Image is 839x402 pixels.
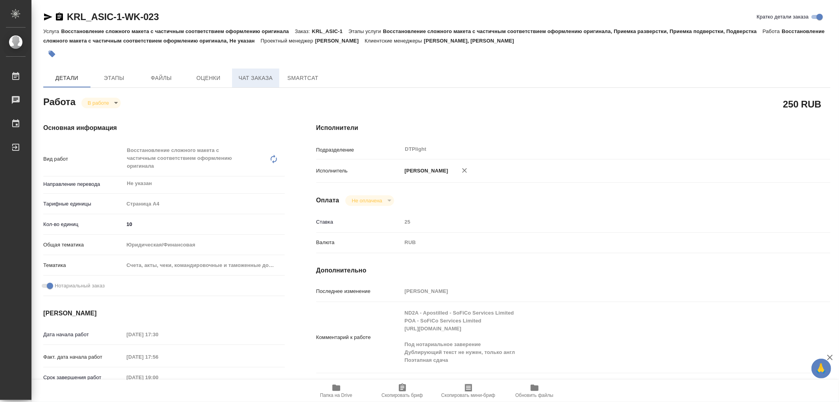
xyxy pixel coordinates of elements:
div: Страница А4 [124,197,285,211]
h2: Работа [43,94,76,108]
p: Срок завершения работ [43,374,124,382]
button: В работе [85,100,111,106]
span: Оценки [190,73,227,83]
p: Подразделение [316,146,402,154]
p: Комментарий к работе [316,333,402,341]
button: Удалить исполнителя [456,162,473,179]
p: Клиентские менеджеры [365,38,424,44]
button: Обновить файлы [502,380,568,402]
button: Не оплачена [349,197,384,204]
p: Восстановление сложного макета с частичным соответствием оформлению оригинала [61,28,295,34]
h4: Дополнительно [316,266,830,275]
p: [PERSON_NAME], [PERSON_NAME] [424,38,520,44]
span: Папка на Drive [320,393,352,398]
span: Этапы [95,73,133,83]
span: Нотариальный заказ [55,282,105,290]
input: Пустое поле [402,285,787,297]
div: Юридическая/Финансовая [124,238,285,252]
p: Кол-во единиц [43,220,124,228]
button: 🙏 [811,359,831,378]
h2: 250 RUB [783,97,821,111]
div: RUB [402,236,787,249]
p: Исполнитель [316,167,402,175]
p: Факт. дата начала работ [43,353,124,361]
a: KRL_ASIC-1-WK-023 [67,11,159,22]
p: Услуга [43,28,61,34]
span: Файлы [142,73,180,83]
p: Последнее изменение [316,287,402,295]
button: Добавить тэг [43,45,61,63]
p: Общая тематика [43,241,124,249]
p: [PERSON_NAME] [402,167,448,175]
button: Папка на Drive [303,380,369,402]
div: Счета, акты, чеки, командировочные и таможенные документы [124,259,285,272]
input: Пустое поле [124,329,193,340]
h4: [PERSON_NAME] [43,309,285,318]
p: Проектный менеджер [261,38,315,44]
input: Пустое поле [402,216,787,228]
button: Скопировать бриф [369,380,435,402]
span: SmartCat [284,73,322,83]
button: Скопировать ссылку [55,12,64,22]
p: Вид работ [43,155,124,163]
input: Пустое поле [124,372,193,383]
h4: Исполнители [316,123,830,133]
textarea: ND2A - Apostilled - SoFiCo Services Limited POA - SoFiCo Services Limited [URL][DOMAIN_NAME] Под ... [402,306,787,367]
div: В работе [345,195,394,206]
h4: Оплата [316,196,339,205]
span: Обновить файлы [515,393,553,398]
h4: Основная информация [43,123,285,133]
span: Чат заказа [237,73,275,83]
p: KRL_ASIC-1 [312,28,349,34]
p: Этапы услуги [349,28,383,34]
span: Детали [48,73,86,83]
span: Скопировать мини-бриф [441,393,495,398]
p: Направление перевода [43,180,124,188]
p: Валюта [316,239,402,246]
input: Пустое поле [124,351,193,363]
span: Кратко детали заказа [757,13,809,21]
button: Скопировать ссылку для ЯМессенджера [43,12,53,22]
p: Тематика [43,261,124,269]
p: Дата начала работ [43,331,124,339]
input: ✎ Введи что-нибудь [124,219,285,230]
p: Работа [763,28,782,34]
p: [PERSON_NAME] [315,38,365,44]
button: Скопировать мини-бриф [435,380,502,402]
p: Ставка [316,218,402,226]
div: В работе [81,98,121,108]
p: Тарифные единицы [43,200,124,208]
textarea: /Clients/ООО «ЭСИК»/Orders/KRL_ASIC-1/DTP/KRL_ASIC-1-WK-023 [402,378,787,391]
span: 🙏 [815,360,828,377]
p: Заказ: [295,28,312,34]
span: Скопировать бриф [382,393,423,398]
p: Восстановление сложного макета с частичным соответствием оформлению оригинала, Приемка разверстки... [383,28,763,34]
